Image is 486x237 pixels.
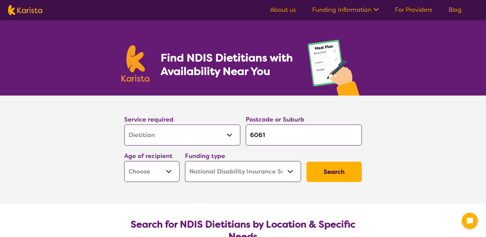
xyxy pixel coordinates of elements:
button: Search [306,162,362,182]
label: Funding type [185,152,225,160]
h1: Find NDIS Dietitians with Availability Near You [161,51,294,78]
img: Karista logo [122,45,149,82]
label: Age of recipient [124,152,172,160]
label: Postcode or Suburb [246,115,304,124]
label: Service required [124,115,173,124]
img: Karista logo [8,5,42,15]
img: dietitian [305,36,364,96]
a: About us [270,6,296,14]
a: Blog [449,6,462,14]
a: For Providers [395,6,432,14]
input: Type [246,125,362,146]
a: Funding Information [312,6,379,14]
